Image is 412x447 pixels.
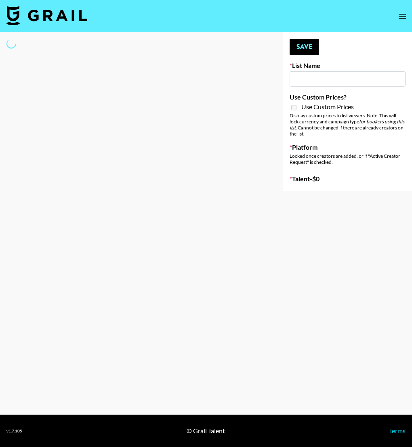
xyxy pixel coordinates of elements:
[290,143,406,151] label: Platform
[290,93,406,101] label: Use Custom Prices?
[187,427,225,435] div: © Grail Talent
[389,427,406,434] a: Terms
[290,175,406,183] label: Talent - $ 0
[6,428,22,434] div: v 1.7.105
[301,103,354,111] span: Use Custom Prices
[290,153,406,165] div: Locked once creators are added, or if "Active Creator Request" is checked.
[394,8,410,24] button: open drawer
[290,61,406,70] label: List Name
[290,112,406,137] div: Display custom prices to list viewers. Note: This will lock currency and campaign type . Cannot b...
[290,119,404,131] em: for bookers using this list
[290,39,319,55] button: Save
[6,6,87,25] img: Grail Talent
